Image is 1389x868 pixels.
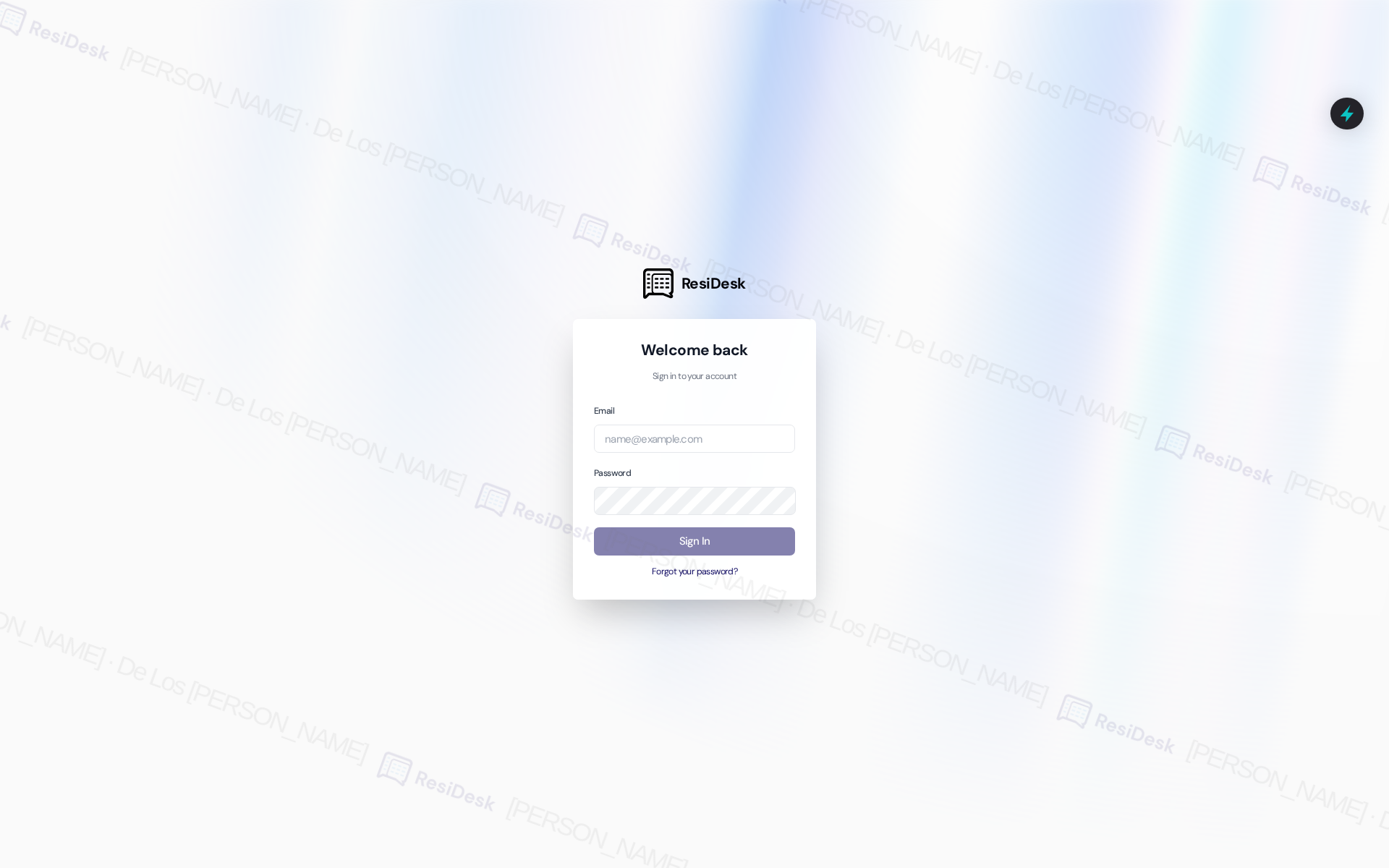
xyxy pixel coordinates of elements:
[594,467,631,479] label: Password
[594,370,795,383] p: Sign in to your account
[594,566,795,579] button: Forgot your password?
[594,527,795,556] button: Sign In
[594,405,614,417] label: Email
[681,273,746,294] span: ResiDesk
[643,268,674,299] img: ResiDesk Logo
[594,425,795,453] input: name@example.com
[594,340,795,360] h1: Welcome back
